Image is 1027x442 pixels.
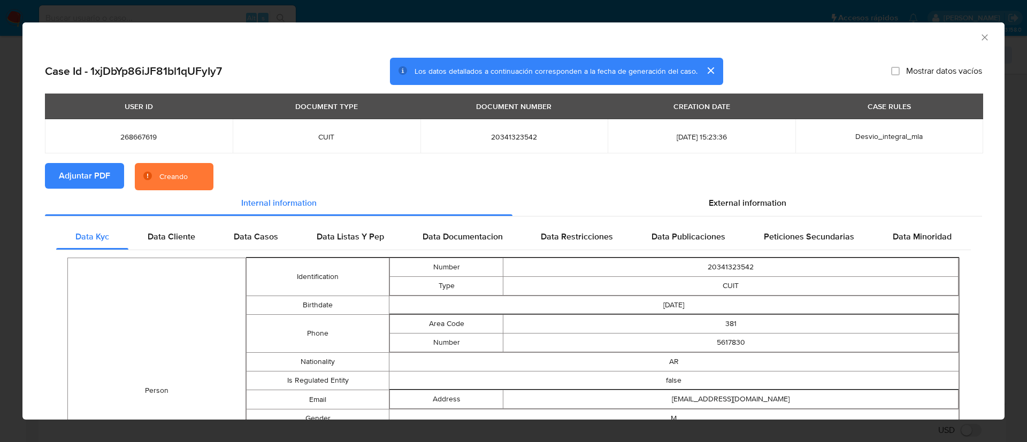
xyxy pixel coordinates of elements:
[389,258,503,277] td: Number
[45,163,124,189] button: Adjuntar PDF
[503,390,959,409] td: [EMAIL_ADDRESS][DOMAIN_NAME]
[234,230,278,243] span: Data Casos
[906,66,982,76] span: Mostrar datos vacíos
[667,97,737,115] div: CREATION DATE
[503,315,959,334] td: 381
[620,132,783,142] span: [DATE] 15:23:36
[893,230,952,243] span: Data Minoridad
[389,409,959,428] td: M
[247,315,389,353] td: Phone
[118,97,159,115] div: USER ID
[652,230,725,243] span: Data Publicaciones
[891,67,900,75] input: Mostrar datos vacíos
[861,97,917,115] div: CASE RULES
[541,230,613,243] span: Data Restricciones
[289,97,364,115] div: DOCUMENT TYPE
[389,371,959,390] td: false
[247,353,389,371] td: Nationality
[45,190,982,216] div: Detailed info
[503,258,959,277] td: 20341323542
[56,224,971,250] div: Detailed internal info
[389,390,503,409] td: Address
[75,230,109,243] span: Data Kyc
[247,409,389,428] td: Gender
[979,32,989,42] button: Cerrar ventana
[415,66,698,76] span: Los datos detallados a continuación corresponden a la fecha de generación del caso.
[247,390,389,409] td: Email
[148,230,195,243] span: Data Cliente
[247,296,389,315] td: Birthdate
[433,132,595,142] span: 20341323542
[503,277,959,296] td: CUIT
[389,315,503,334] td: Area Code
[45,64,222,78] h2: Case Id - 1xjDbYp86iJF81bl1qUFyIy7
[22,22,1005,420] div: closure-recommendation-modal
[855,131,923,142] span: Desvio_integral_mla
[389,353,959,371] td: AR
[764,230,854,243] span: Peticiones Secundarias
[58,132,220,142] span: 268667619
[470,97,558,115] div: DOCUMENT NUMBER
[317,230,384,243] span: Data Listas Y Pep
[59,164,110,188] span: Adjuntar PDF
[247,258,389,296] td: Identification
[247,371,389,390] td: Is Regulated Entity
[423,230,503,243] span: Data Documentacion
[389,277,503,296] td: Type
[698,58,723,83] button: cerrar
[159,172,188,182] div: Creando
[389,334,503,352] td: Number
[241,197,317,209] span: Internal information
[246,132,408,142] span: CUIT
[709,197,786,209] span: External information
[503,334,959,352] td: 5617830
[389,296,959,315] td: [DATE]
